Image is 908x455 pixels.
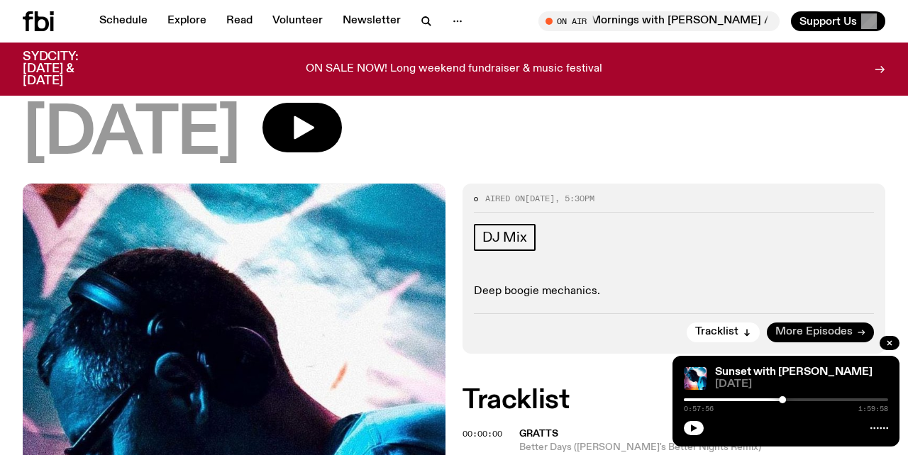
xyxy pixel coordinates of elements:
span: Gratts [519,429,558,439]
span: , 5:30pm [555,193,594,204]
a: Volunteer [264,11,331,31]
span: More Episodes [775,327,853,337]
a: Explore [159,11,215,31]
p: ON SALE NOW! Long weekend fundraiser & music festival [306,63,602,76]
a: Schedule [91,11,156,31]
span: 0:57:56 [684,405,714,412]
span: Aired on [485,193,525,204]
button: 00:00:00 [463,430,502,438]
span: DJ Mix [482,230,527,245]
span: Better Days ([PERSON_NAME]'s Better Nights Remix) [519,441,761,454]
span: 00:00:00 [463,428,502,439]
a: More Episodes [767,322,874,342]
a: Sunset with [PERSON_NAME] [715,366,873,378]
span: Tracklist [695,327,738,337]
span: [DATE] [715,379,888,390]
a: DJ Mix [474,224,536,251]
span: [DATE] [525,193,555,204]
h2: Tracklist [463,388,885,413]
span: 1:59:58 [858,405,888,412]
img: Simon Caldwell stands side on, looking downwards. He has headphones on. Behind him is a brightly ... [684,367,707,390]
button: Support Us [791,11,885,31]
span: Support Us [799,15,857,28]
button: Tracklist [687,322,760,342]
a: Newsletter [334,11,409,31]
p: Deep boogie mechanics. [474,285,874,298]
h3: SYDCITY: [DATE] & [DATE] [23,51,113,87]
span: [DATE] [23,103,240,167]
button: On AirMornings with [PERSON_NAME] / booked and busy [538,11,780,31]
a: Read [218,11,261,31]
